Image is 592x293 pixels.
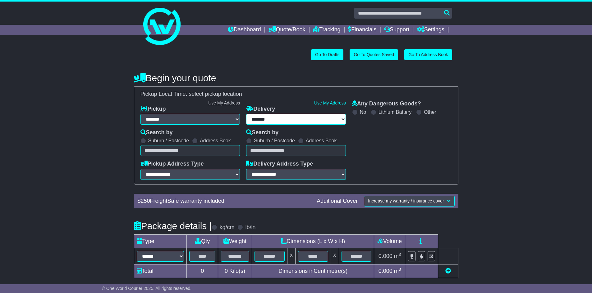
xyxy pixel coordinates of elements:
span: © One World Courier 2025. All rights reserved. [102,286,192,291]
a: Support [384,25,409,35]
label: Delivery [246,106,275,113]
a: Add new item [445,268,451,274]
label: kg/cm [219,224,234,231]
td: Volume [374,234,405,248]
a: Go To Address Book [404,49,452,60]
a: Dashboard [228,25,261,35]
a: Use My Address [314,100,346,105]
td: Dimensions in Centimetre(s) [252,264,374,278]
td: Kilo(s) [218,264,252,278]
a: Settings [417,25,444,35]
div: Additional Cover [314,198,361,205]
td: Qty [187,234,218,248]
label: Lithium Battery [379,109,412,115]
label: Address Book [200,138,231,144]
td: 0 [187,264,218,278]
label: Suburb / Postcode [254,138,295,144]
label: Suburb / Postcode [148,138,189,144]
label: Pickup Address Type [140,161,204,167]
sup: 3 [399,252,401,257]
span: Increase my warranty / insurance cover [368,198,444,203]
a: Tracking [313,25,340,35]
span: m [394,253,401,259]
span: 0.000 [379,268,392,274]
a: Go To Drafts [311,49,343,60]
span: 250 [141,198,150,204]
td: Total [134,264,187,278]
td: Weight [218,234,252,248]
h4: Package details | [134,221,212,231]
label: Other [424,109,436,115]
td: x [287,248,295,264]
span: 0 [225,268,228,274]
label: No [360,109,366,115]
td: x [331,248,339,264]
td: Type [134,234,187,248]
label: Pickup [140,106,166,113]
h4: Begin your quote [134,73,458,83]
span: select pickup location [189,91,242,97]
sup: 3 [399,267,401,272]
label: Any Dangerous Goods? [352,100,421,107]
button: Increase my warranty / insurance cover [364,196,454,206]
label: lb/in [245,224,255,231]
td: Dimensions (L x W x H) [252,234,374,248]
div: Pickup Local Time: [137,91,455,98]
div: $ FreightSafe warranty included [135,198,314,205]
label: Address Book [306,138,337,144]
label: Delivery Address Type [246,161,313,167]
a: Use My Address [208,100,240,105]
label: Search by [246,129,278,136]
a: Financials [348,25,376,35]
label: Search by [140,129,173,136]
span: 0.000 [379,253,392,259]
span: m [394,268,401,274]
a: Go To Quotes Saved [350,49,398,60]
a: Quote/Book [268,25,305,35]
